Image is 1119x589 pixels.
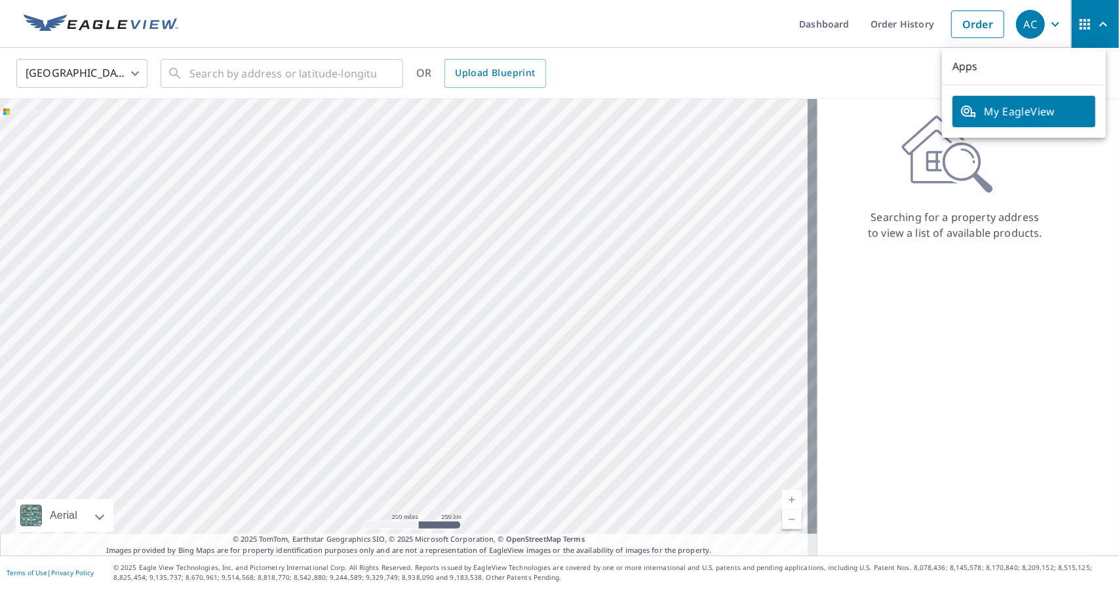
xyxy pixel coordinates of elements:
[960,104,1088,119] span: My EagleView
[24,14,178,34] img: EV Logo
[16,55,147,92] div: [GEOGRAPHIC_DATA]
[113,563,1112,582] p: © 2025 Eagle View Technologies, Inc. and Pictometry International Corp. All Rights Reserved. Repo...
[444,59,545,88] a: Upload Blueprint
[942,48,1106,85] p: Apps
[7,568,47,577] a: Terms of Use
[189,55,376,92] input: Search by address or latitude-longitude
[1016,10,1045,39] div: AC
[16,499,113,532] div: Aerial
[782,510,802,529] a: Current Level 5, Zoom Out
[455,65,535,81] span: Upload Blueprint
[867,209,1043,241] p: Searching for a property address to view a list of available products.
[506,534,561,544] a: OpenStreetMap
[951,10,1004,38] a: Order
[51,568,94,577] a: Privacy Policy
[46,499,81,532] div: Aerial
[782,490,802,510] a: Current Level 5, Zoom In
[416,59,546,88] div: OR
[233,534,585,545] span: © 2025 TomTom, Earthstar Geographics SIO, © 2025 Microsoft Corporation, ©
[7,569,94,577] p: |
[952,96,1095,127] a: My EagleView
[563,534,585,544] a: Terms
